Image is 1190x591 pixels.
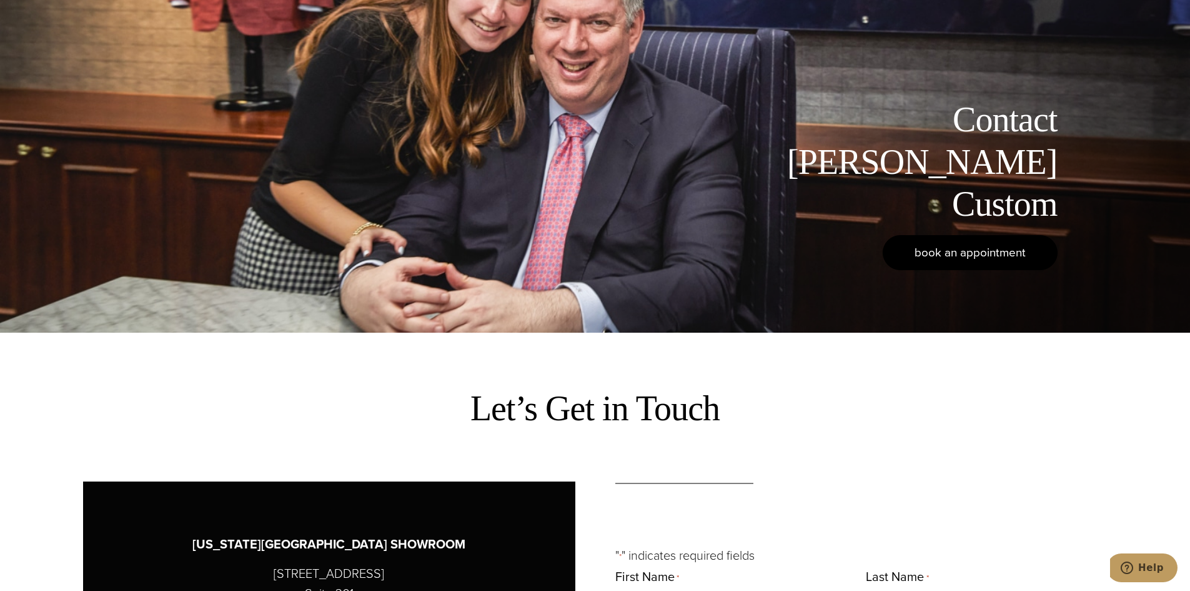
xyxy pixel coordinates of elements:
h3: [US_STATE][GEOGRAPHIC_DATA] SHOWROOM [192,535,465,554]
a: book an appointment [883,235,1058,270]
h2: Let’s Get in Touch [470,386,720,431]
span: book an appointment [915,243,1026,261]
label: Last Name [866,565,928,590]
label: First Name [615,565,679,590]
h1: Contact [PERSON_NAME] Custom [776,99,1058,225]
iframe: Opens a widget where you can chat to one of our agents [1110,553,1178,585]
p: " " indicates required fields [615,545,1108,565]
